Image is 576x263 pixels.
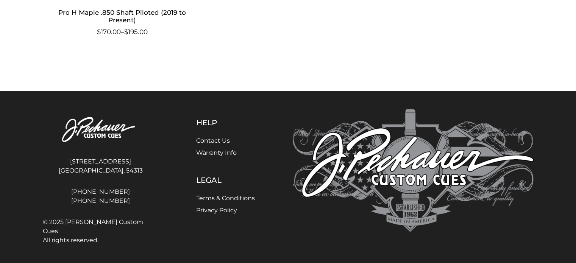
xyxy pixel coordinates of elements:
[49,5,196,27] h2: Pro H Maple .850 Shaft Piloted (2019 to Present)
[196,195,255,202] a: Terms & Conditions
[43,196,159,205] a: [PHONE_NUMBER]
[43,109,159,151] img: Pechauer Custom Cues
[49,27,196,37] span: –
[124,28,128,36] span: $
[196,207,237,214] a: Privacy Policy
[43,154,159,178] address: [STREET_ADDRESS] [GEOGRAPHIC_DATA], 54313
[43,218,159,245] span: © 2025 [PERSON_NAME] Custom Cues All rights reserved.
[293,109,534,232] img: Pechauer Custom Cues
[196,149,237,156] a: Warranty Info
[97,28,121,36] bdi: 170.00
[97,28,101,36] span: $
[124,28,148,36] bdi: 195.00
[196,176,255,185] h5: Legal
[196,118,255,127] h5: Help
[196,137,230,144] a: Contact Us
[43,187,159,196] a: [PHONE_NUMBER]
